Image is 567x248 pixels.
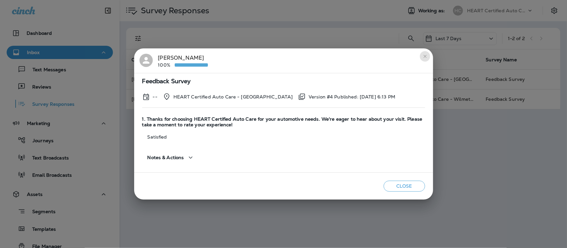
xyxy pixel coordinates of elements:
[158,62,175,68] p: 100%
[173,94,293,99] p: HEART Certified Auto Care - [GEOGRAPHIC_DATA]
[420,51,430,62] button: close
[147,155,184,160] span: Notes & Actions
[158,54,208,68] div: [PERSON_NAME]
[142,116,425,128] span: 1. Thanks for choosing HEART Certified Auto Care for your automotive needs. We're eager to hear a...
[153,94,157,99] p: --
[142,79,425,84] span: Feedback Survey
[384,181,425,192] button: Close
[142,134,425,140] p: Satisfied
[309,94,395,99] p: Version #4 Published: [DATE] 6:13 PM
[142,148,200,167] button: Notes & Actions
